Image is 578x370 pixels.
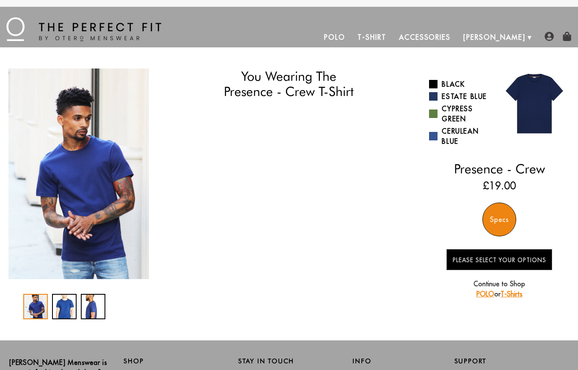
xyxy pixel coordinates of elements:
[429,161,570,176] h2: Presence - Crew
[457,27,532,47] a: [PERSON_NAME]
[562,32,572,41] img: shopping-bag-icon.png
[482,203,516,236] div: Specs
[499,69,570,139] img: 013.jpg
[52,294,77,319] div: 2 / 3
[429,126,493,146] a: Cerulean Blue
[352,357,454,365] h2: Info
[393,27,457,47] a: Accessories
[446,279,552,299] p: Continue to Shop or
[429,79,493,89] a: Black
[81,294,105,319] div: 3 / 3
[23,294,48,319] div: 1 / 3
[476,290,494,298] a: POLO
[351,27,392,47] a: T-Shirt
[446,249,552,270] button: Please Select Your Options
[6,17,161,41] img: The Perfect Fit - by Otero Menswear - Logo
[453,256,546,264] span: Please Select Your Options
[318,27,352,47] a: Polo
[8,69,149,279] img: IMG_2428_copy_1024x1024_2x_54a29d56-2a4d-4dd6-a028-5652b32cc0ff_340x.jpg
[501,290,523,298] a: T-Shirts
[238,357,340,365] h2: Stay in Touch
[454,357,569,365] h2: Support
[429,104,493,124] a: Cypress Green
[483,178,516,193] ins: £19.00
[429,91,493,101] a: Estate Blue
[196,69,382,99] h1: You Wearing The Presence - Crew T-Shirt
[8,69,149,279] div: 1 / 3
[545,32,554,41] img: user-account-icon.png
[124,357,225,365] h2: Shop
